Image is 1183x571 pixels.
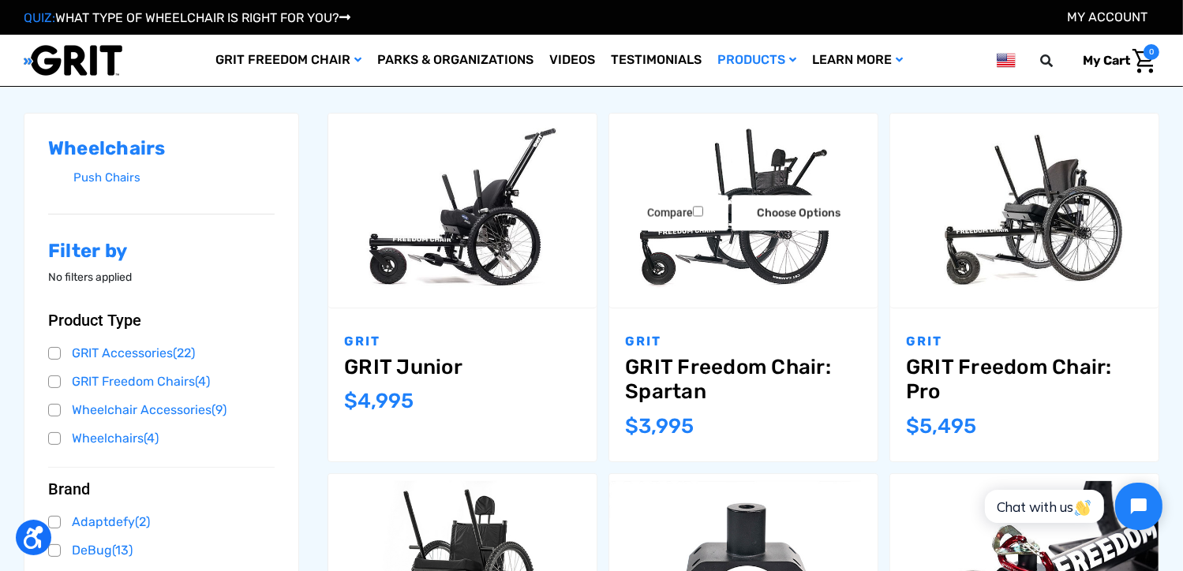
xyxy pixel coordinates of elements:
[625,355,862,404] a: GRIT Freedom Chair: Spartan,$3,995.00
[48,240,275,263] h2: Filter by
[48,341,275,365] a: GRIT Accessories(22)
[73,166,275,189] a: Push Chairs
[344,389,414,413] span: $4,995
[622,196,728,231] label: Compare
[48,480,90,498] span: Brand
[968,469,1176,543] iframe: Tidio Chat
[344,355,581,379] a: GRIT Junior,$4,995.00
[1144,44,1159,60] span: 0
[48,269,275,285] p: No filters applied
[890,121,1159,300] img: GRIT Freedom Chair Pro: the Pro model shown including contoured Invacare Matrx seatback, Spinergy...
[24,10,55,25] span: QUIZ:
[48,427,275,450] a: Wheelchairs(4)
[906,414,976,439] span: $5,495
[369,35,541,86] a: Parks & Organizations
[135,514,150,529] span: (2)
[48,398,275,422] a: Wheelchair Accessories(9)
[328,121,597,300] img: GRIT Junior: GRIT Freedom Chair all terrain wheelchair engineered specifically for kids
[328,114,597,308] a: GRIT Junior,$4,995.00
[48,539,275,562] a: DeBug(13)
[906,355,1143,404] a: GRIT Freedom Chair: Pro,$5,495.00
[195,374,210,389] span: (4)
[48,480,275,498] button: Brand
[24,10,350,25] a: QUIZ:WHAT TYPE OF WHEELCHAIR IS RIGHT FOR YOU?
[112,543,133,558] span: (13)
[173,345,195,360] span: (22)
[906,332,1143,351] p: GRIT
[890,114,1159,308] a: GRIT Freedom Chair: Pro,$5,495.00
[609,121,878,300] img: GRIT Freedom Chair: Spartan
[804,35,911,86] a: Learn More
[48,311,275,330] button: Product Type
[208,35,369,86] a: GRIT Freedom Chair
[24,44,122,77] img: GRIT All-Terrain Wheelchair and Mobility Equipment
[1047,44,1071,77] input: Search
[625,332,862,351] p: GRIT
[609,114,878,308] a: GRIT Freedom Chair: Spartan,$3,995.00
[1132,49,1155,73] img: Cart
[344,332,581,351] p: GRIT
[48,510,275,534] a: Adaptdefy(2)
[693,207,703,217] input: Compare
[732,196,866,231] a: Choose Options
[709,35,804,86] a: Products
[603,35,709,86] a: Testimonials
[1067,9,1147,24] a: Account
[48,311,141,330] span: Product Type
[1083,53,1130,68] span: My Cart
[48,137,275,160] h2: Wheelchairs
[625,414,694,439] span: $3,995
[541,35,603,86] a: Videos
[144,431,159,446] span: (4)
[997,50,1016,70] img: us.png
[1071,44,1159,77] a: Cart with 0 items
[212,402,226,417] span: (9)
[48,370,275,394] a: GRIT Freedom Chairs(4)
